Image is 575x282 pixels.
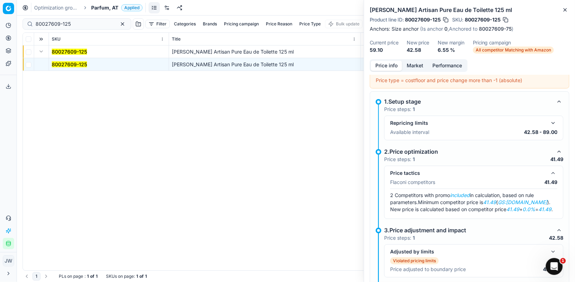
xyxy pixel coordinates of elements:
[390,248,546,255] div: Adjusted by limits
[370,40,398,45] dt: Current price
[550,156,563,163] p: 41.49
[438,47,464,54] dd: 6.55 %
[420,26,513,32] span: ( Is anchor , Anchored to )
[413,235,415,241] strong: 1
[498,199,547,205] em: GS:[DOMAIN_NAME]
[370,6,569,14] h2: [PERSON_NAME] Artisan Pure Eau de Toilette 125 ml
[473,47,554,54] span: All competitor Matching with Amazon
[296,20,324,28] button: Price Type
[384,97,552,106] div: 1.Setup stage
[390,179,435,186] p: Flaconi competitors
[23,272,50,281] nav: pagination
[392,25,569,32] div: Size anchor
[200,20,220,28] button: Brands
[405,16,441,23] span: 80027609-125
[384,147,552,156] div: 2.Price optimization
[91,4,143,11] span: Parfum, ATApplied
[549,234,563,241] p: 42.58
[483,199,496,205] em: 41.49
[3,255,14,266] button: JW
[452,17,463,22] span: SKU :
[34,4,143,11] nav: breadcrumb
[139,274,144,279] strong: of
[376,77,563,84] div: Price type = costfloor and price change more than -1 (absolute)
[34,4,79,11] a: Optimization groups
[390,129,429,136] p: Available interval
[538,206,551,212] em: 41.49
[384,156,415,163] p: Price steps:
[172,61,294,67] span: [PERSON_NAME] Artisan Pure Eau de Toilette 125 ml
[106,274,135,279] span: SKUs on page :
[90,274,94,279] strong: of
[91,4,118,11] span: Parfum, AT
[36,20,113,27] input: Search by SKU or title
[438,40,464,45] dt: New margin
[560,258,566,264] span: 1
[32,272,40,281] button: 1
[370,17,404,22] span: Product line ID :
[171,20,199,28] button: Categories
[221,20,262,28] button: Pricing campaign
[544,179,557,186] p: 41.49
[87,274,89,279] strong: 1
[384,234,415,241] p: Price steps:
[393,258,436,264] p: Violated pricing limits
[145,274,147,279] strong: 1
[23,272,31,281] button: Go to previous page
[325,20,363,28] button: Bulk update
[52,61,87,67] mark: 80027609-125
[450,192,470,198] em: included
[370,47,398,54] dd: 59.10
[136,274,138,279] strong: 1
[390,199,553,212] span: Minimum competitor price is ( ). New price is calculated based on competitor price + = .
[546,258,563,275] iframe: Intercom live chat
[407,40,429,45] dt: New price
[543,266,557,273] p: 42.58
[390,119,546,127] div: Repricing limits
[402,61,428,71] button: Market
[413,106,415,112] strong: 1
[444,25,448,32] a: 0
[384,106,415,113] p: Price steps:
[96,274,98,279] strong: 1
[407,47,429,54] dd: 42.58
[59,274,83,279] span: PLs on page
[172,49,294,55] span: [PERSON_NAME] Artisan Pure Eau de Toilette 125 ml
[479,25,512,32] a: 80027609-75
[52,49,87,55] mark: 80027609-125
[524,129,557,136] p: 42.58 - 89.00
[390,192,534,205] span: 2 Competitors with promo in calculation, based on rule parameters.
[145,20,170,28] button: Filter
[465,16,501,23] span: 80027609-125
[121,4,143,11] span: Applied
[52,61,87,68] button: 80027609-125
[413,156,415,162] strong: 1
[370,25,390,32] span: Anchors :
[59,274,98,279] div: :
[37,47,45,56] button: Expand
[42,272,50,281] button: Go to next page
[523,206,535,212] em: 0.0%
[390,266,466,273] p: Price adjusted to boundary price
[263,20,295,28] button: Price Reason
[172,36,181,42] span: Title
[506,206,519,212] em: 41.49
[384,226,552,234] div: 3.Price adjustment and impact
[52,48,87,55] button: 80027609-125
[390,170,546,177] div: Price tactics
[473,40,554,45] dt: Pricing campaign
[52,36,61,42] span: SKU
[371,61,402,71] button: Price info
[428,61,467,71] button: Performance
[37,35,45,43] button: Expand all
